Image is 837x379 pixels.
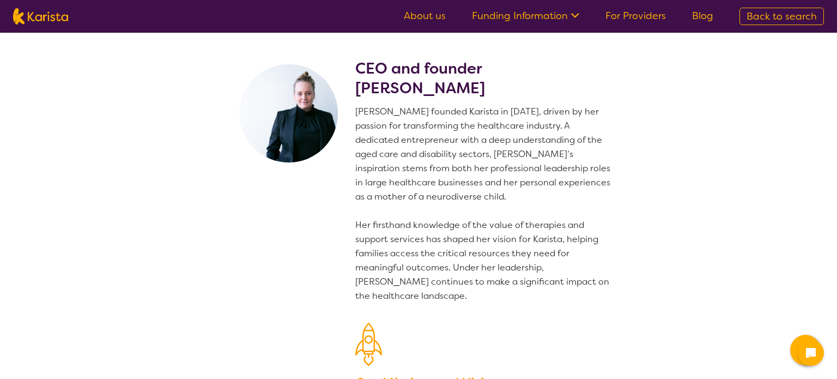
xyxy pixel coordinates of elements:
[790,335,821,365] button: Channel Menu
[747,10,817,23] span: Back to search
[13,8,68,25] img: Karista logo
[404,9,446,22] a: About us
[355,323,382,366] img: Our Mission
[605,9,666,22] a: For Providers
[472,9,579,22] a: Funding Information
[355,59,615,98] h2: CEO and founder [PERSON_NAME]
[739,8,824,25] a: Back to search
[355,105,615,303] p: [PERSON_NAME] founded Karista in [DATE], driven by her passion for transforming the healthcare in...
[692,9,713,22] a: Blog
